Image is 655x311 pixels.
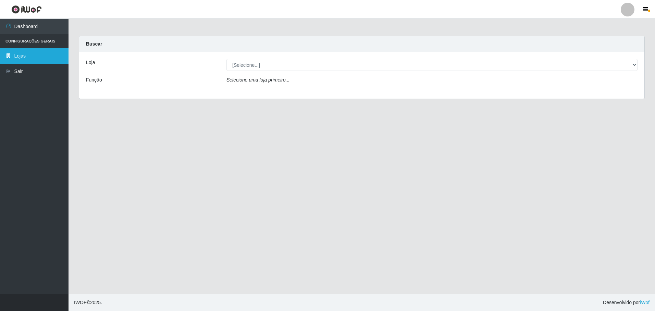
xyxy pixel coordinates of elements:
a: iWof [640,300,650,305]
label: Loja [86,59,95,66]
i: Selecione uma loja primeiro... [226,77,289,83]
span: Desenvolvido por [603,299,650,306]
strong: Buscar [86,41,102,47]
label: Função [86,76,102,84]
img: CoreUI Logo [11,5,42,14]
span: IWOF [74,300,87,305]
span: © 2025 . [74,299,102,306]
